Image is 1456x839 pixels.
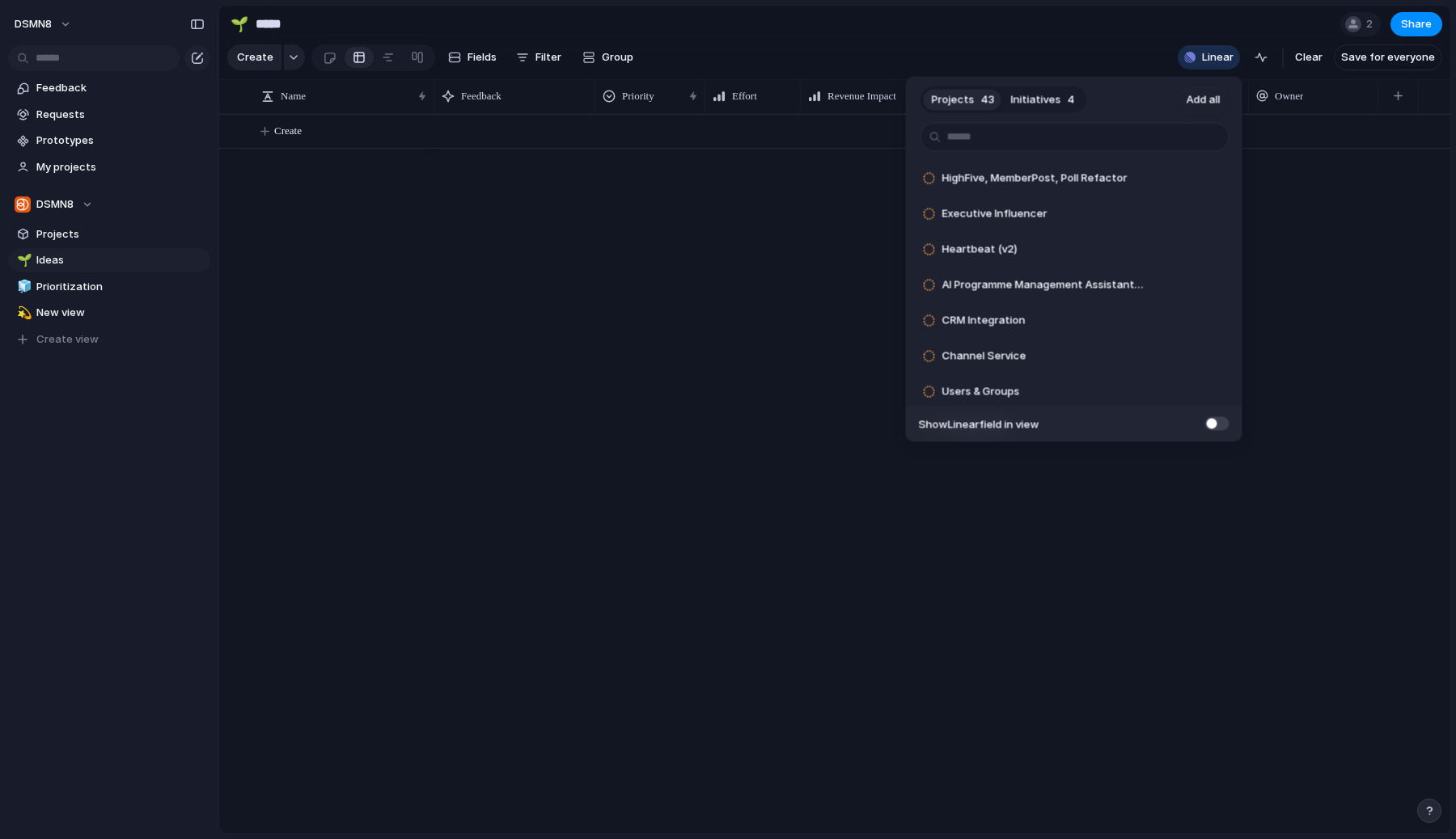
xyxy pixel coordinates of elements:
[942,313,1026,329] span: CRM Integration
[924,86,1003,112] button: Projects43
[942,242,1018,258] span: Heartbeat (v2)
[942,348,1026,365] span: Channel Service
[1003,86,1083,112] button: Initiatives4
[942,171,1128,187] span: HighFive, MemberPost, Poll Refactor
[1068,91,1075,108] span: 4
[981,91,995,108] span: 43
[919,416,1039,432] span: Show Linear field in view
[932,91,975,108] span: Projects
[942,277,1144,293] span: AI Programme Management Assistant & Automation
[942,206,1048,222] span: Executive Influencer
[1011,91,1061,108] span: Initiatives
[1187,91,1221,108] span: Add all
[1178,86,1230,112] button: Add all
[942,384,1020,400] span: Users & Groups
